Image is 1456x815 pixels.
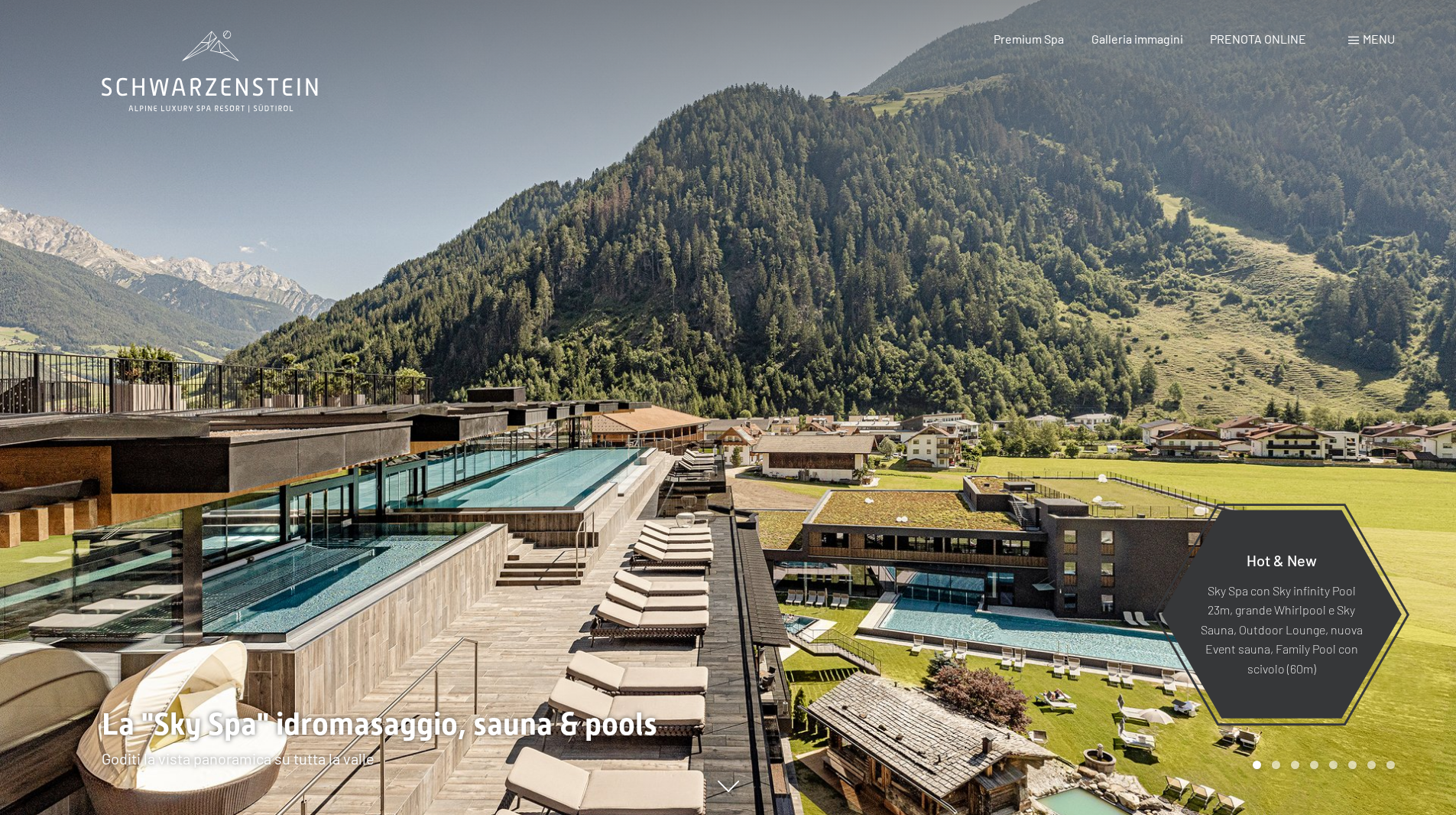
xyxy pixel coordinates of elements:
div: Carousel Page 1 (Current Slide) [1253,761,1261,769]
div: Carousel Page 6 [1348,761,1357,769]
span: Menu [1363,31,1395,46]
a: Galleria immagini [1091,31,1183,46]
div: Carousel Page 2 [1272,761,1280,769]
div: Carousel Page 3 [1291,761,1299,769]
div: Carousel Page 8 [1386,761,1395,769]
a: PRENOTA ONLINE [1210,31,1306,46]
div: Carousel Page 4 [1310,761,1318,769]
span: Hot & New [1247,550,1317,569]
div: Carousel Page 7 [1367,761,1376,769]
p: Sky Spa con Sky infinity Pool 23m, grande Whirlpool e Sky Sauna, Outdoor Lounge, nuova Event saun... [1198,580,1364,678]
div: Carousel Pagination [1247,761,1395,769]
a: Hot & New Sky Spa con Sky infinity Pool 23m, grande Whirlpool e Sky Sauna, Outdoor Lounge, nuova ... [1160,509,1402,719]
div: Carousel Page 5 [1329,761,1338,769]
a: Premium Spa [994,31,1064,46]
